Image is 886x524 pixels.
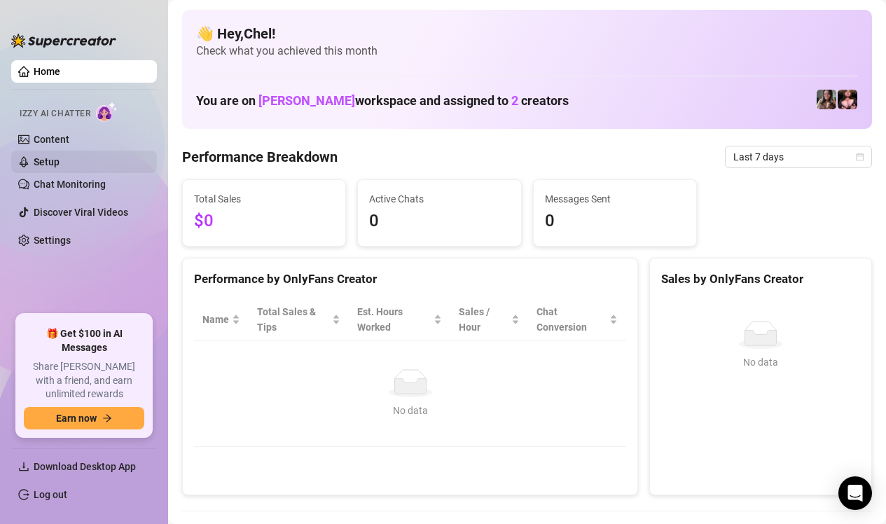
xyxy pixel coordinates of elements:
[196,93,569,109] h1: You are on workspace and assigned to creators
[34,235,71,246] a: Settings
[11,34,116,48] img: logo-BBDzfeDw.svg
[257,304,329,335] span: Total Sales & Tips
[194,191,334,207] span: Total Sales
[34,489,67,500] a: Log out
[545,191,685,207] span: Messages Sent
[817,90,836,109] img: Ryann
[96,102,118,122] img: AI Chatter
[661,270,860,289] div: Sales by OnlyFans Creator
[459,304,508,335] span: Sales / Hour
[511,93,518,108] span: 2
[34,179,106,190] a: Chat Monitoring
[18,461,29,472] span: download
[733,146,864,167] span: Last 7 days
[34,156,60,167] a: Setup
[528,298,626,341] th: Chat Conversion
[450,298,528,341] th: Sales / Hour
[34,66,60,77] a: Home
[196,24,858,43] h4: 👋 Hey, Chel !
[196,43,858,59] span: Check what you achieved this month
[24,407,144,429] button: Earn nowarrow-right
[357,304,431,335] div: Est. Hours Worked
[667,354,854,370] div: No data
[258,93,355,108] span: [PERSON_NAME]
[545,208,685,235] span: 0
[369,191,509,207] span: Active Chats
[20,107,90,120] span: Izzy AI Chatter
[34,461,136,472] span: Download Desktop App
[202,312,229,327] span: Name
[249,298,349,341] th: Total Sales & Tips
[194,298,249,341] th: Name
[838,476,872,510] div: Open Intercom Messenger
[537,304,607,335] span: Chat Conversion
[102,413,112,423] span: arrow-right
[34,134,69,145] a: Content
[34,207,128,218] a: Discover Viral Videos
[194,208,334,235] span: $0
[56,413,97,424] span: Earn now
[24,327,144,354] span: 🎁 Get $100 in AI Messages
[182,147,338,167] h4: Performance Breakdown
[856,153,864,161] span: calendar
[208,403,612,418] div: No data
[24,360,144,401] span: Share [PERSON_NAME] with a friend, and earn unlimited rewards
[369,208,509,235] span: 0
[194,270,626,289] div: Performance by OnlyFans Creator
[838,90,857,109] img: Ryann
